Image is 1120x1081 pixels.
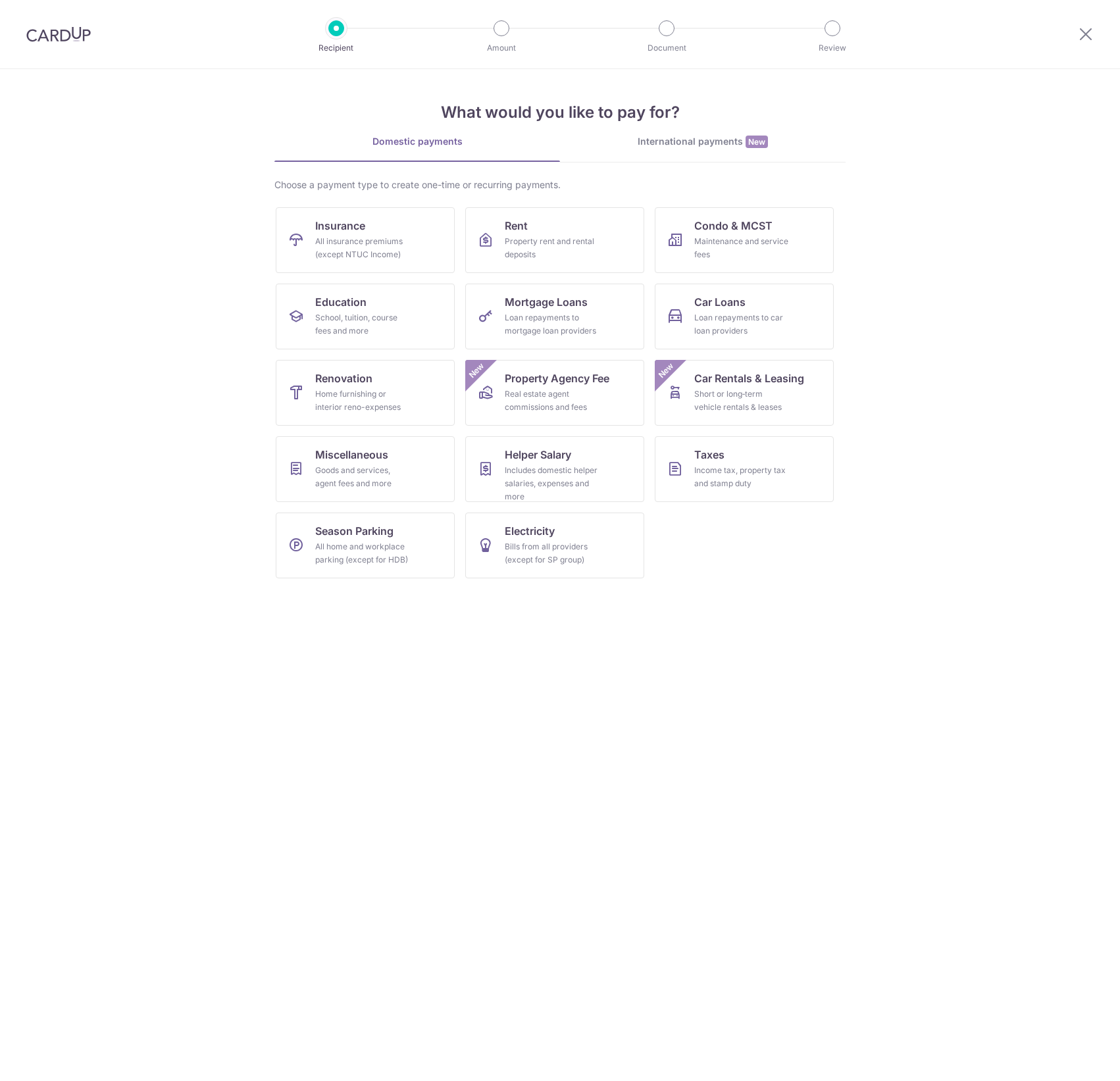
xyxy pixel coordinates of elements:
span: Car Loans [694,294,746,310]
span: Condo & MCST [694,218,773,234]
p: Document [618,41,715,55]
img: CardUp [26,26,91,42]
span: Rent [505,218,528,234]
div: Bills from all providers (except for SP group) [505,540,599,566]
span: New [655,360,677,382]
span: New [466,360,488,382]
div: Maintenance and service fees [694,235,789,261]
div: International payments [560,135,846,149]
div: Domestic payments [274,135,560,148]
div: Home furnishing or interior reno-expenses [315,388,410,414]
span: Education [315,294,367,310]
span: Renovation [315,370,372,386]
a: RenovationHome furnishing or interior reno-expenses [276,360,455,426]
p: Recipient [288,41,385,55]
div: Property rent and rental deposits [505,235,599,261]
a: Car LoansLoan repayments to car loan providers [655,284,834,349]
span: Insurance [315,218,365,234]
div: Short or long‑term vehicle rentals & leases [694,388,789,414]
p: Amount [453,41,550,55]
div: Includes domestic helper salaries, expenses and more [505,464,599,503]
a: RentProperty rent and rental deposits [465,207,644,273]
a: Mortgage LoansLoan repayments to mortgage loan providers [465,284,644,349]
span: Car Rentals & Leasing [694,370,804,386]
div: Loan repayments to mortgage loan providers [505,311,599,338]
div: Choose a payment type to create one-time or recurring payments. [274,178,846,191]
iframe: Opens a widget where you can find more information [1036,1042,1107,1074]
div: All home and workplace parking (except for HDB) [315,540,410,566]
div: Real estate agent commissions and fees [505,388,599,414]
p: Review [784,41,881,55]
span: Mortgage Loans [505,294,588,310]
div: Loan repayments to car loan providers [694,311,789,338]
span: Property Agency Fee [505,370,609,386]
a: InsuranceAll insurance premiums (except NTUC Income) [276,207,455,273]
a: Car Rentals & LeasingShort or long‑term vehicle rentals & leasesNew [655,360,834,426]
a: TaxesIncome tax, property tax and stamp duty [655,436,834,502]
span: Taxes [694,447,725,463]
div: Income tax, property tax and stamp duty [694,464,789,490]
a: Condo & MCSTMaintenance and service fees [655,207,834,273]
a: MiscellaneousGoods and services, agent fees and more [276,436,455,502]
a: Season ParkingAll home and workplace parking (except for HDB) [276,513,455,578]
div: All insurance premiums (except NTUC Income) [315,235,410,261]
a: Helper SalaryIncludes domestic helper salaries, expenses and more [465,436,644,502]
span: Helper Salary [505,447,571,463]
h4: What would you like to pay for? [274,101,846,124]
span: Electricity [505,523,555,539]
div: Goods and services, agent fees and more [315,464,410,490]
a: EducationSchool, tuition, course fees and more [276,284,455,349]
span: Miscellaneous [315,447,388,463]
a: ElectricityBills from all providers (except for SP group) [465,513,644,578]
div: School, tuition, course fees and more [315,311,410,338]
span: New [746,136,768,148]
span: Season Parking [315,523,394,539]
a: Property Agency FeeReal estate agent commissions and feesNew [465,360,644,426]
